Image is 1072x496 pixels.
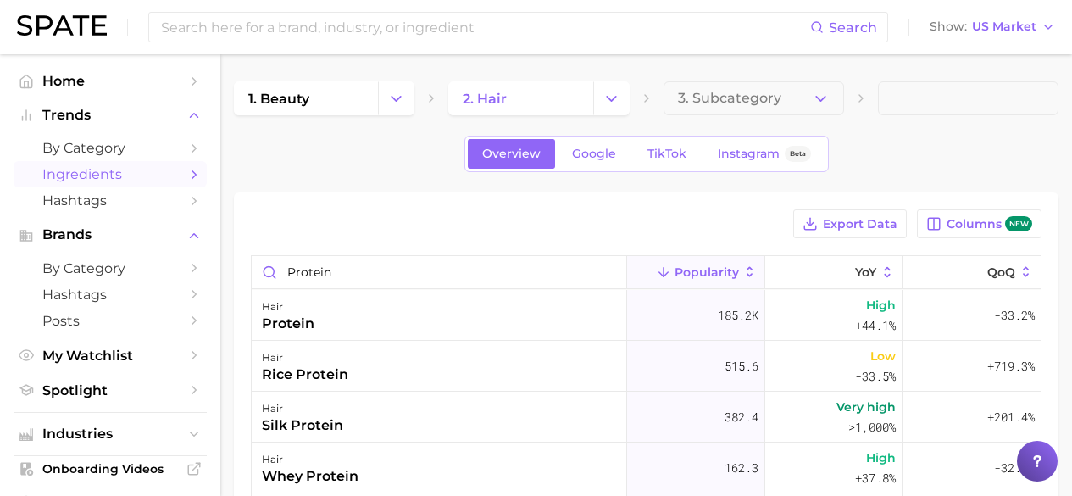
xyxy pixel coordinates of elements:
button: Change Category [378,81,414,115]
span: by Category [42,260,178,276]
span: Instagram [718,147,780,161]
span: Search [829,20,877,36]
span: Industries [42,426,178,442]
button: Change Category [593,81,630,115]
span: >1,000% [848,419,896,435]
a: by Category [14,255,207,281]
span: 2. hair [463,91,507,107]
span: YoY [855,265,876,279]
div: protein [262,314,314,334]
span: +719.3% [987,356,1035,376]
span: Posts [42,313,178,329]
button: hairsilk protein382.4Very high>1,000%+201.4% [252,392,1041,443]
a: Spotlight [14,377,207,404]
a: Hashtags [14,187,207,214]
span: My Watchlist [42,348,178,364]
span: Popularity [675,265,739,279]
button: ShowUS Market [925,16,1059,38]
span: 382.4 [725,407,758,427]
a: My Watchlist [14,343,207,369]
span: Brands [42,227,178,242]
div: hair [262,398,343,419]
span: Trends [42,108,178,123]
span: by Category [42,140,178,156]
span: 185.2k [718,305,758,326]
img: SPATE [17,15,107,36]
button: Export Data [793,209,907,238]
span: QoQ [987,265,1015,279]
span: Show [930,22,967,31]
span: +44.1% [855,315,896,336]
button: Trends [14,103,207,128]
span: Beta [790,147,806,161]
span: 162.3 [725,458,758,478]
span: 3. Subcategory [678,91,781,106]
button: YoY [765,256,903,289]
span: Hashtags [42,287,178,303]
div: hair [262,348,348,368]
button: Popularity [627,256,765,289]
a: Google [558,139,630,169]
a: Overview [468,139,555,169]
a: TikTok [633,139,701,169]
input: Search here for a brand, industry, or ingredient [159,13,810,42]
span: US Market [972,22,1036,31]
span: Spotlight [42,382,178,398]
span: Google [572,147,616,161]
button: 3. Subcategory [664,81,844,115]
a: 1. beauty [234,81,378,115]
a: Posts [14,308,207,334]
a: InstagramBeta [703,139,825,169]
div: hair [262,297,314,317]
span: +201.4% [987,407,1035,427]
a: Home [14,68,207,94]
span: 515.6 [725,356,758,376]
span: -33.5% [855,366,896,387]
button: Columnsnew [917,209,1041,238]
div: silk protein [262,415,343,436]
span: Ingredients [42,166,178,182]
button: hairrice protein515.6Low-33.5%+719.3% [252,341,1041,392]
span: Home [42,73,178,89]
span: 1. beauty [248,91,309,107]
span: High [866,295,896,315]
span: Export Data [823,217,897,231]
span: +37.8% [855,468,896,488]
span: -33.2% [994,305,1035,326]
input: Search in hair [252,256,626,288]
div: whey protein [262,466,358,487]
span: TikTok [647,147,686,161]
div: hair [262,449,358,470]
a: 2. hair [448,81,592,115]
span: Columns [947,216,1032,232]
a: by Category [14,135,207,161]
button: hairprotein185.2kHigh+44.1%-33.2% [252,290,1041,341]
span: Onboarding Videos [42,461,178,476]
a: Ingredients [14,161,207,187]
span: -32.6% [994,458,1035,478]
span: new [1005,216,1032,232]
a: Onboarding Videos [14,456,207,482]
button: QoQ [903,256,1041,289]
span: Low [870,346,896,366]
div: rice protein [262,365,348,385]
span: Very high [836,397,896,417]
span: High [866,448,896,468]
button: Industries [14,421,207,447]
button: Brands [14,222,207,248]
button: hairwhey protein162.3High+37.8%-32.6% [252,443,1041,493]
span: Hashtags [42,192,178,209]
span: Overview [482,147,541,161]
a: Hashtags [14,281,207,308]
